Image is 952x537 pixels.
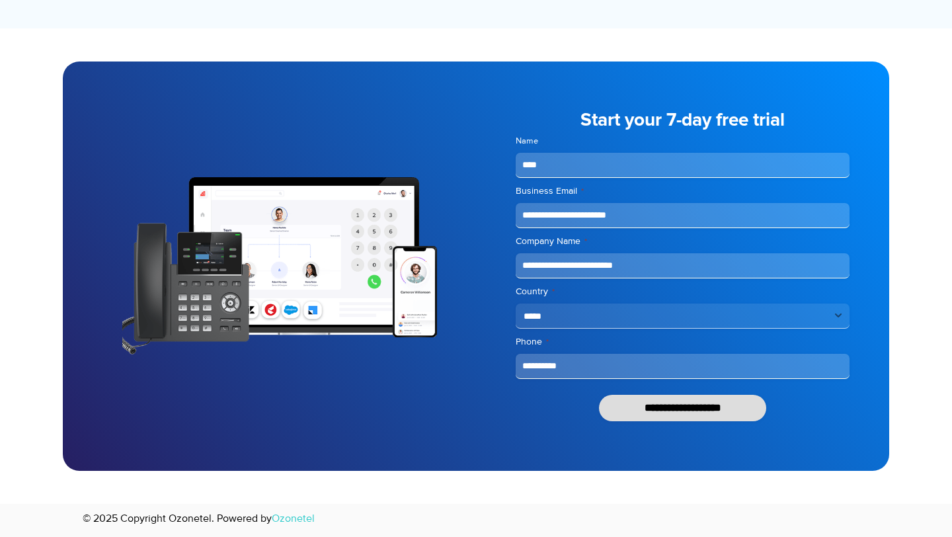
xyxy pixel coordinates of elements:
label: Company Name [516,235,850,248]
a: Ozonetel [272,511,315,526]
label: Phone [516,335,850,349]
label: Country [516,285,850,298]
p: © 2025 Copyright Ozonetel. Powered by [83,511,649,526]
label: Name [516,135,850,147]
h5: Start your 7-day free trial [516,111,850,130]
label: Business Email [516,185,850,198]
